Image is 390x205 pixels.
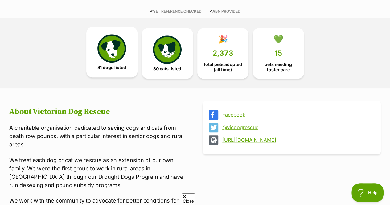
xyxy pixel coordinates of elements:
[153,35,181,64] img: cat-icon-068c71abf8fe30c970a85cd354bc8e23425d12f6e8612795f06af48be43a487a.svg
[258,62,299,72] span: pets needing foster care
[150,9,153,14] icon: ✔
[97,34,126,63] img: petrescue-icon-eee76f85a60ef55c4a1927667547b313a7c0e82042636edf73dce9c88f694885.svg
[222,112,372,117] a: Facebook
[209,9,212,14] icon: ✔
[212,49,233,58] span: 2,373
[153,66,181,71] span: 30 cats listed
[253,28,304,79] a: 💚 15 pets needing foster care
[9,124,187,149] p: A charitable organisation dedicated to saving dogs and cats from death row pounds, with a particu...
[142,28,193,79] a: 30 cats listed
[222,137,372,143] a: [URL][DOMAIN_NAME]
[9,156,187,189] p: We treat each dog or cat we rescue as an extension of our own family. We were the first group to ...
[86,27,138,77] a: 41 dogs listed
[351,183,384,202] iframe: Help Scout Beacon - Open
[150,9,202,14] span: VET REFERENCE CHECKED
[274,49,282,58] span: 15
[222,125,372,130] a: @vicdogrescue
[203,62,243,72] span: total pets adopted (all time)
[273,35,283,44] div: 💚
[9,107,187,117] h2: About Victorian Dog Rescue
[97,65,126,70] span: 41 dogs listed
[197,28,248,79] a: 🎉 2,373 total pets adopted (all time)
[209,9,240,14] span: ABN PROVIDED
[182,193,195,204] span: Close
[218,35,228,44] div: 🎉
